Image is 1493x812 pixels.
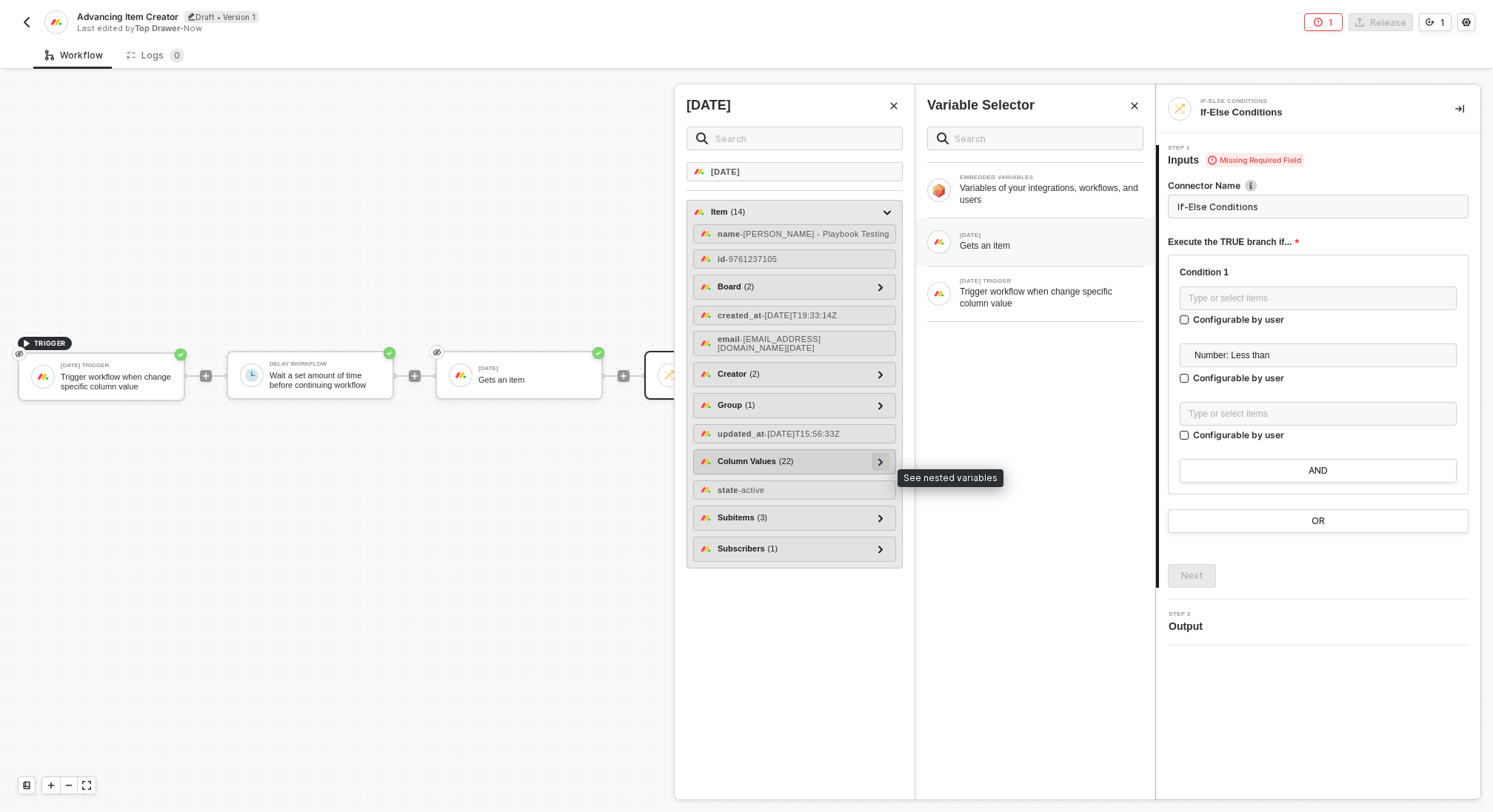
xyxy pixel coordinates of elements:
div: Item [711,206,745,218]
img: creator [700,369,712,380]
span: ( 2 ) [749,368,759,380]
div: 1 [1329,16,1333,29]
div: Trigger workflow when change specific column value [960,286,1143,309]
span: icon-expand [82,781,91,790]
img: updated_at [700,428,712,440]
div: Last edited by - Now [77,23,745,34]
div: Creator [718,368,760,380]
strong: email [718,335,740,343]
img: search [696,132,708,144]
img: Monday [693,166,705,178]
div: [DATE] [960,232,1143,238]
img: integration-icon [50,16,62,29]
span: icon-edit [187,13,196,21]
img: item [693,207,705,218]
button: Release [1349,13,1413,31]
div: See nested variables [898,469,1003,487]
span: Inputs [1168,152,1304,167]
span: - [DATE]T15:56:33Z [764,429,840,438]
span: ( 14 ) [731,206,746,218]
button: Close [885,97,903,115]
span: Output [1169,619,1209,634]
div: 1 [1440,16,1445,29]
img: integration-icon [1173,102,1186,115]
span: ( 3 ) [758,511,767,524]
span: icon-minus [64,781,73,790]
img: subscribers [700,543,712,555]
div: Subitems [718,511,767,524]
img: column_values [700,456,712,468]
strong: updated_at [718,429,764,438]
input: Enter description [1168,195,1469,218]
button: Close [1126,97,1143,115]
button: AND [1180,459,1457,483]
img: icon-info [1245,180,1257,192]
strong: created_at [718,311,761,320]
div: Variable Selector [927,96,1035,115]
strong: name [718,229,741,238]
strong: state [718,486,738,494]
span: Execute the TRUE branch if... [1168,233,1299,252]
span: ( 1 ) [745,399,755,412]
span: Top Drawer [135,23,180,33]
button: Next [1168,564,1216,588]
strong: [DATE] [711,167,740,176]
div: Configurable by user [1193,372,1284,384]
img: group [700,400,712,412]
span: icon-error-page [1314,18,1323,27]
img: search [937,132,949,144]
span: - 9761237105 [726,255,778,264]
span: ( 22 ) [779,455,794,468]
div: Gets an item [960,240,1143,252]
div: Step 1Inputs Missing Required FieldConnector Nameicon-infoExecute the TRUE branch if...Condition ... [1156,145,1480,588]
input: Search [955,130,1134,147]
img: Block [933,236,945,248]
span: icon-collapse-right [1455,104,1464,113]
button: 1 [1419,13,1452,31]
div: Configurable by user [1193,429,1284,441]
img: state [700,484,712,496]
div: AND [1309,465,1328,477]
img: email [700,338,712,349]
span: ( 1 ) [768,543,778,555]
button: 1 [1304,13,1343,31]
strong: id [718,255,726,264]
button: back [18,13,36,31]
div: Configurable by user [1193,313,1284,326]
img: back [21,16,33,28]
div: Logs [127,48,184,63]
div: OR [1312,515,1325,527]
label: Connector Name [1168,179,1469,192]
span: icon-versioning [1426,18,1434,27]
div: [DATE] [687,96,731,115]
button: OR [1168,509,1469,533]
span: Number: Less than [1195,344,1448,366]
img: name [700,228,712,240]
span: icon-settings [1462,18,1471,27]
div: Subscribers [718,543,778,555]
div: [DATE] TRIGGER [960,278,1143,284]
img: Block [933,288,945,300]
sup: 0 [170,48,184,63]
img: Block [933,183,945,197]
span: - [EMAIL_ADDRESS][DOMAIN_NAME][DATE] [718,335,821,352]
div: Workflow [45,50,103,61]
span: - [DATE]T19:33:14Z [761,311,837,320]
input: Search [715,130,893,147]
span: icon-play [47,781,56,790]
span: Step 1 [1168,145,1304,151]
div: EMBEDDED VARIABLES [960,175,1143,181]
div: Group [718,399,755,412]
span: Step 2 [1169,611,1209,617]
div: Column Values [718,455,793,468]
div: Draft • Version 1 [184,11,258,23]
div: Condition 1 [1180,266,1457,279]
span: - active [738,486,765,494]
div: Variables of your integrations, workflows, and users [960,182,1143,206]
div: If-Else Conditions [1200,98,1423,104]
img: id [700,253,712,265]
span: Advancing Item Creator [77,10,178,23]
span: Missing Required Field [1205,153,1304,167]
img: created_at [700,309,712,321]
span: - [PERSON_NAME] - Playbook Testing [741,229,889,238]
